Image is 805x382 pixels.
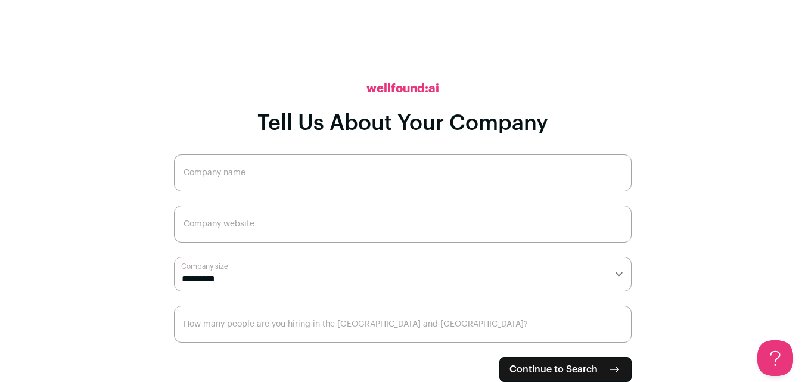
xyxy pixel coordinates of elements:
input: Company name [174,154,632,191]
input: Company website [174,206,632,243]
h2: wellfound:ai [366,80,439,97]
button: Continue to Search [499,357,632,382]
span: Continue to Search [509,362,598,377]
h1: Tell Us About Your Company [257,111,548,135]
iframe: Help Scout Beacon - Open [757,340,793,376]
input: How many people are you hiring in the US and Canada? [174,306,632,343]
